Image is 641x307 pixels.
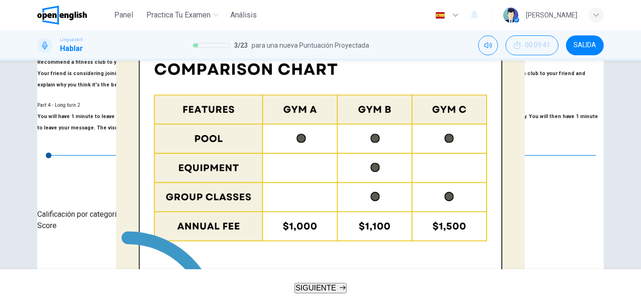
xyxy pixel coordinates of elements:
[143,7,223,24] button: Practica tu examen
[574,42,596,49] span: SALIDA
[227,7,261,24] button: Análisis
[230,9,257,21] span: Análisis
[434,12,446,19] img: es
[295,283,346,293] button: SIGUIENTE
[146,9,211,21] span: Practica tu examen
[566,35,604,55] button: SALIDA
[37,6,87,25] img: OpenEnglish logo
[506,35,558,55] button: 00:09:41
[234,40,248,51] span: 3 / 23
[478,35,498,55] div: Silenciar
[503,8,518,23] img: Profile picture
[506,35,558,55] div: Ocultar
[526,9,577,21] div: [PERSON_NAME]
[37,6,109,25] a: OpenEnglish logo
[109,7,139,24] button: Panel
[60,43,83,54] h1: Hablar
[525,42,550,49] span: 00:09:41
[114,9,133,21] span: Panel
[295,284,336,292] span: SIGUIENTE
[252,40,369,51] span: para una nueva Puntuación Proyectada
[60,36,83,43] span: Linguaskill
